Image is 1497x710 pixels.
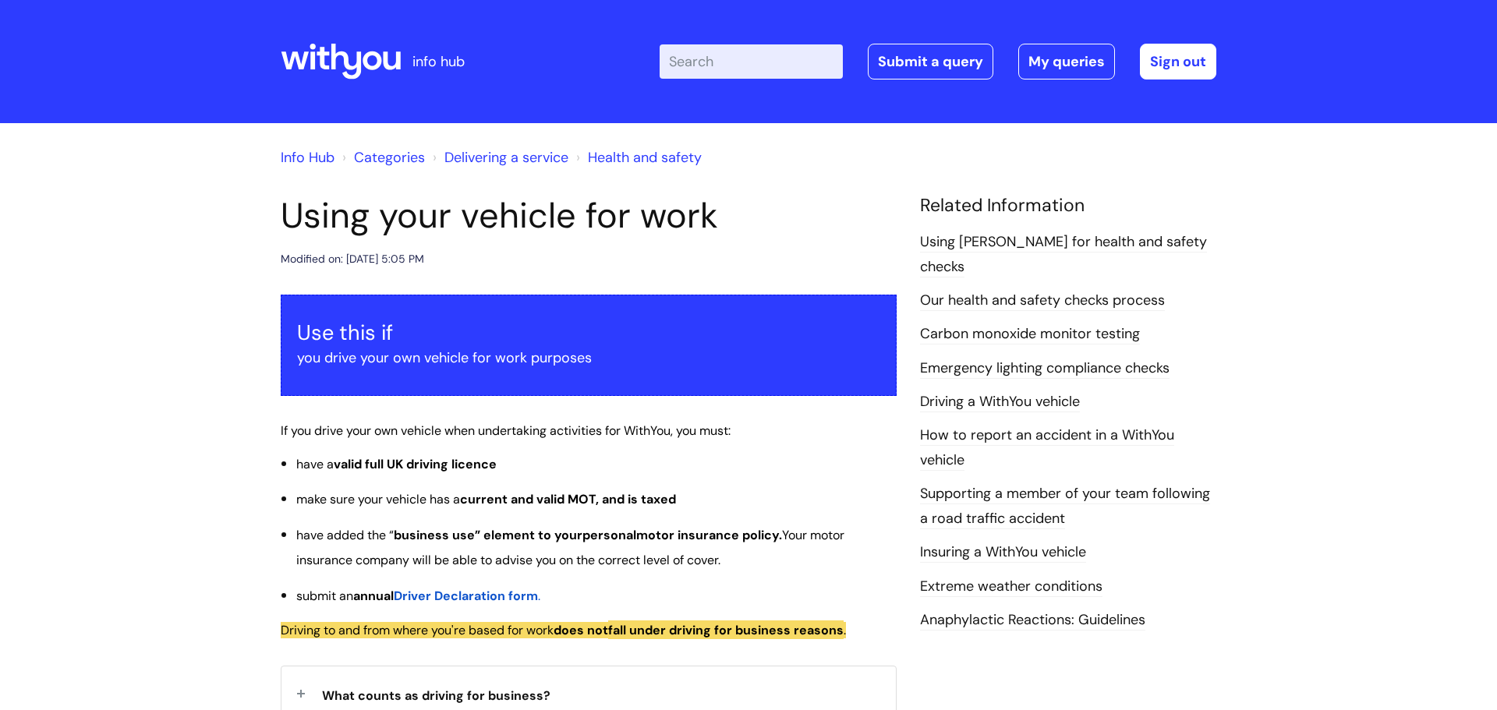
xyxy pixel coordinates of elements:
span: Driver Declaration form [394,588,538,604]
span: motor insurance policy. [636,527,782,543]
a: Sign out [1140,44,1216,79]
a: Supporting a member of your team following a road traffic accident [920,484,1210,529]
span: annual [353,588,394,604]
span: have a [296,456,334,472]
span: personal [582,527,636,543]
a: Driving a WithYou vehicle [920,392,1080,412]
div: | - [660,44,1216,79]
span: If you drive your own vehicle when undertaking activities for WithYou, you must: [281,422,731,439]
p: you drive your own vehicle for work purposes [297,345,880,370]
li: Health and safety [572,145,702,170]
h4: Related Information [920,195,1216,217]
span: Driving to and from where you're based for work [281,622,554,638]
span: . [538,588,540,604]
a: Health and safety [588,148,702,167]
li: Delivering a service [429,145,568,170]
a: My queries [1018,44,1115,79]
a: How to report an accident in a WithYou vehicle [920,426,1174,471]
h1: Using your vehicle for work [281,195,897,237]
a: Using [PERSON_NAME] for health and safety checks [920,232,1207,277]
a: Extreme weather conditions [920,577,1102,597]
span: does not [554,622,608,638]
a: Submit a query [868,44,993,79]
div: Modified on: [DATE] 5:05 PM [281,249,424,269]
a: Emergency lighting compliance checks [920,359,1170,379]
span: fall under driving for business reasons [608,622,844,638]
a: Driver Declaration form. [394,586,540,605]
span: make sure your vehicle has a [296,491,460,507]
a: Info Hub [281,148,334,167]
span: submit an [296,588,353,604]
a: Delivering a service [444,148,568,167]
p: info hub [412,49,465,74]
span: What counts as driving for business? [322,687,550,704]
li: Solution home [338,145,425,170]
span: current and valid MOT, and is taxed [460,491,676,507]
h3: Use this if [297,320,880,345]
input: Search [660,44,843,79]
a: Carbon monoxide monitor testing [920,324,1140,344]
a: Our health and safety checks process [920,291,1165,311]
span: business use” element to your [394,527,582,543]
span: . [844,622,846,638]
span: have added the “ [296,527,394,543]
a: Categories [354,148,425,167]
a: Anaphylactic Reactions: Guidelines [920,610,1145,631]
span: valid full UK driving licence [334,456,497,472]
a: Insuring a WithYou vehicle [920,542,1086,563]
